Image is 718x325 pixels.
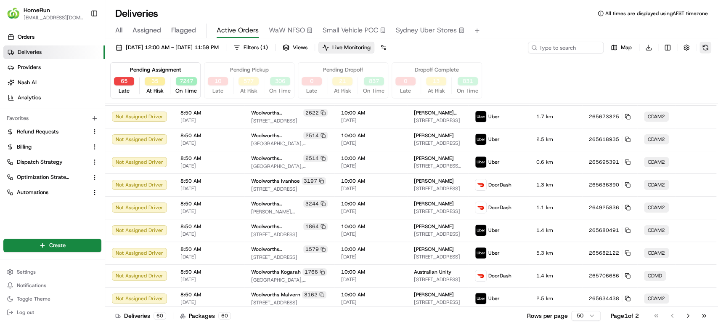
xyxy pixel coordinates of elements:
span: All [115,25,122,35]
button: 265682122 [589,250,631,256]
span: Uber [488,250,500,256]
a: Powered byPylon [59,208,102,215]
div: 2514 [303,132,328,139]
span: 10:00 AM [341,109,400,116]
span: At Risk [240,87,257,95]
span: [PERSON_NAME] [414,223,454,230]
input: Type to search [528,42,604,53]
span: ( 1 ) [260,44,268,51]
span: [DATE] [341,208,400,215]
p: Rows per page [527,312,568,320]
span: 10:00 AM [341,132,400,139]
span: Toggle Theme [17,296,50,302]
div: 1864 [303,223,328,230]
img: 1736555255976-a54dd68f-1ca7-489b-9aae-adbdc363a1c4 [17,131,24,138]
span: At Risk [334,87,351,95]
button: 265618935 [589,136,631,143]
span: Woolworths [GEOGRAPHIC_DATA] [251,109,302,116]
span: Woolworths Kogarah [251,269,301,275]
button: 0 [302,77,322,85]
span: DoorDash [488,181,511,188]
button: 7247 [176,77,197,85]
button: 0 [395,77,416,85]
span: CDAM2 [648,181,665,188]
button: [EMAIL_ADDRESS][DOMAIN_NAME] [24,14,84,21]
span: 2.5 km [536,136,575,143]
button: 21 [332,77,352,85]
span: 265618935 [589,136,619,143]
span: [DATE] [180,231,238,237]
span: Active Orders [217,25,259,35]
span: [DATE] 12:00 AM - [DATE] 11:59 PM [126,44,219,51]
span: [PERSON_NAME] [26,131,68,137]
span: [DATE] [180,117,238,124]
img: uber-new-logo.jpeg [475,293,486,304]
span: Refund Requests [17,128,58,136]
span: [DATE] [341,185,400,192]
span: [DATE] [341,140,400,147]
div: 60 [154,312,166,320]
span: 265682122 [589,250,619,256]
span: CDAM2 [648,136,665,143]
button: 265680491 [589,227,631,234]
span: • [70,131,73,137]
span: [STREET_ADDRESS] [414,208,461,215]
span: 8:50 AM [180,223,238,230]
img: Nash [8,8,25,25]
button: 265634438 [589,295,631,302]
a: Nash AI [3,76,105,89]
span: 265673325 [589,113,619,120]
span: DoorDash [488,272,511,279]
button: Settings [3,266,101,278]
span: Nash AI [18,79,37,86]
div: 60 [218,312,231,320]
span: All times are displayed using AEST timezone [605,10,708,17]
button: Automations [3,186,101,199]
span: Dispatch Strategy [17,158,63,166]
img: doordash_logo_v2.png [475,270,486,281]
span: [STREET_ADDRESS] [251,299,328,306]
span: Woolworths [PERSON_NAME] [251,200,302,207]
img: HomeRun [7,7,20,20]
span: [DATE] [180,276,238,283]
button: Log out [3,306,101,318]
span: On Time [175,87,197,95]
span: 10:00 AM [341,200,400,207]
span: [STREET_ADDRESS] [414,253,461,260]
button: 837 [364,77,384,85]
div: Pending Pickup [230,66,269,74]
div: Pending Assignment [130,66,181,74]
span: 10:00 AM [341,155,400,162]
span: [DATE] [180,299,238,306]
button: Refund Requests [3,125,101,139]
span: Woolworths Highfields [251,132,302,139]
span: [DATE] [180,208,238,215]
span: CDAM2 [648,227,665,234]
span: 2.5 km [536,295,575,302]
span: [DATE] [74,131,92,137]
span: Late [119,87,130,95]
button: Refresh [699,42,711,53]
span: Late [212,87,223,95]
span: 1.4 km [536,272,575,279]
button: 265636390 [589,181,631,188]
span: [DATE] [341,162,400,169]
span: CDAM2 [648,250,665,256]
span: [PERSON_NAME] [PERSON_NAME] [414,109,461,116]
span: Deliveries [18,48,42,56]
span: 10:00 AM [341,223,400,230]
span: 1.4 km [536,227,575,234]
span: Settings [17,269,36,275]
button: Notifications [3,280,101,291]
span: 0.6 km [536,159,575,165]
span: [STREET_ADDRESS] [251,186,328,192]
span: Optimization Strategy [17,173,70,181]
span: 10:00 AM [341,178,400,184]
span: Sydney Uber Stores [396,25,457,35]
button: Filters(1) [230,42,272,53]
button: Map [607,42,636,53]
span: Woolworths Ivanhoe [251,178,300,184]
span: Map [621,44,632,51]
span: [DATE] [341,231,400,237]
span: Assigned [132,25,161,35]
